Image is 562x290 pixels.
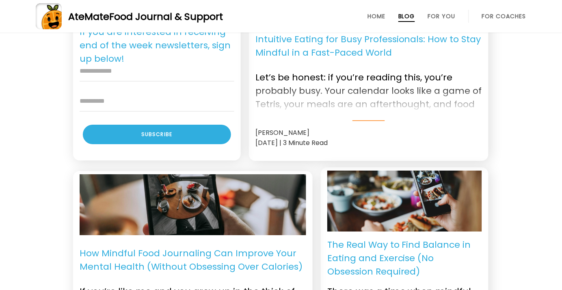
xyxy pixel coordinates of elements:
div: [DATE] | 3 Minute Read [255,138,482,148]
div: AteMate [62,9,223,24]
a: Food Journaling and Mental Health. Image: Pexels - Artem BalashevskyFood Journaling and Mental He... [80,174,306,235]
img: Balance in mindful eating and exercise. Image: Pexels - ROMAN ODINTSOV [327,151,482,250]
div: [PERSON_NAME] [255,128,482,138]
p: The Real Way to Find Balance in Eating and Exercise (No Obsession Required) [327,238,482,278]
a: Intuitive Eating for Busy Professionals: How to Stay Mindful in a Fast-Paced World Let’s be hones... [255,28,482,121]
a: Balance in mindful eating and exercise. Image: Pexels - ROMAN ODINTSOV [327,171,482,232]
p: Intuitive Eating for Busy Professionals: How to Stay Mindful in a Fast-Paced World [255,28,482,64]
div: Subscribe [83,125,231,144]
span: Food Journal & Support [109,10,223,23]
p: Let’s be honest: if you’re reading this, you’re probably busy. Your calendar looks like a game of... [255,64,482,110]
a: Blog [398,13,415,19]
a: For Coaches [482,13,526,19]
a: AteMateFood Journal & Support [36,3,526,29]
p: If you are interested in receiving end of the week newsletters, sign up below! [80,25,234,65]
a: For You [428,13,456,19]
p: How Mindful Food Journaling Can Improve Your Mental Health (Without Obsessing Over Calories) [80,242,306,278]
img: Food Journaling and Mental Health. Image: Pexels - Artem BalashevskyFood Journaling and Mental He... [80,130,306,279]
a: Home [367,13,385,19]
